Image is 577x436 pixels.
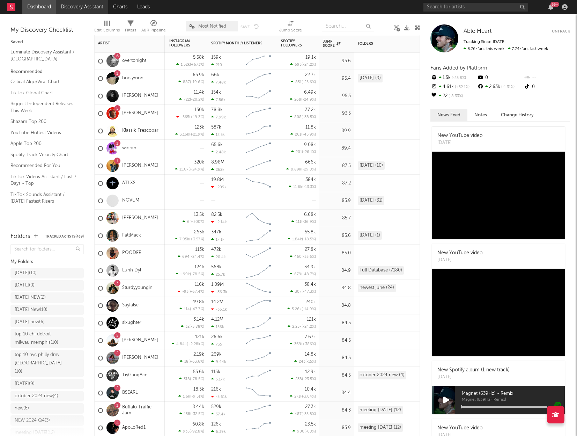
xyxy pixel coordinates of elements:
[243,140,274,157] svg: Chart title
[184,98,190,102] span: 722
[548,4,553,10] button: 99+
[10,26,84,35] div: My Discovery Checklist
[211,342,222,347] div: 735
[494,109,541,121] button: Change History
[10,244,84,254] input: Search for folders...
[323,232,351,240] div: 85.6
[323,57,351,65] div: 95.6
[122,425,146,431] a: ApolloRed1
[122,110,158,116] a: [PERSON_NAME]
[290,97,316,102] div: ( )
[15,351,64,376] div: top 10 nyc philly dmv [GEOGRAPHIC_DATA] ( 10 )
[176,342,187,346] span: 4.84k
[190,133,203,137] span: +21.9 %
[305,300,316,304] div: 240k
[211,63,222,67] div: 210
[10,305,84,315] a: [DATE] New(10)
[10,191,77,205] a: TikTok Sounds Assistant / [DATE] Fastest Risers
[323,284,351,292] div: 84.8
[358,42,410,46] div: Folders
[294,272,301,276] span: 679
[293,185,302,189] span: 11.6k
[430,109,467,121] button: News Feed
[122,215,158,221] a: [PERSON_NAME]
[125,26,136,35] div: Filters
[323,127,351,135] div: 89.9
[323,249,351,257] div: 85.0
[323,144,351,153] div: 89.4
[295,63,302,67] span: 693
[323,301,351,310] div: 84.8
[303,307,315,311] span: -14.9 %
[176,115,204,119] div: ( )
[175,132,204,137] div: ( )
[10,292,84,303] a: [DATE] NEW(2)
[211,230,221,234] div: 347k
[10,48,77,63] a: Luminate Discovery Assistant / [GEOGRAPHIC_DATA]
[10,232,30,241] div: Folders
[191,272,203,276] span: -78.5 %
[195,125,204,130] div: 123k
[190,238,203,241] span: +3.57 %
[254,23,259,29] button: Undo the changes to the current view.
[10,173,77,187] a: TikTok Videos Assistant / Last 7 Days - Top
[290,132,316,137] div: ( )
[305,108,316,112] div: 37.2k
[292,307,302,311] span: 5.26k
[323,109,351,118] div: 93.5
[183,219,204,224] div: ( )
[188,342,203,346] span: +2.28k %
[500,85,515,89] span: -1.31 %
[243,279,274,297] svg: Chart title
[288,237,316,241] div: ( )
[323,39,340,48] div: Jump Score
[183,80,190,84] span: 887
[305,177,316,182] div: 384k
[211,115,226,119] div: 7.99k
[172,342,204,346] div: ( )
[122,93,158,99] a: [PERSON_NAME]
[211,73,219,77] div: 66k
[323,179,351,188] div: 87.2
[303,238,315,241] span: -18.5 %
[178,254,204,259] div: ( )
[464,47,504,51] span: 8.76k fans this week
[243,175,274,192] svg: Chart title
[10,151,77,159] a: Spotify Track Velocity Chart
[10,379,84,389] a: [DATE](9)
[291,150,316,154] div: ( )
[190,290,203,294] span: +67.4 %
[94,17,120,38] div: Edit Columns
[477,82,523,92] div: 2.63k
[279,26,302,35] div: Jump Score
[323,197,351,205] div: 85.9
[211,143,223,147] div: 65.6k
[243,262,274,279] svg: Chart title
[291,168,301,172] span: 8.89k
[358,161,385,170] div: [DATE] (10)
[302,168,315,172] span: -29.8 %
[182,290,188,294] span: -93
[291,80,316,84] div: ( )
[243,210,274,227] svg: Chart title
[191,80,203,84] span: -19.6 %
[185,325,190,329] span: 32
[211,177,224,182] div: 19.8M
[122,372,147,378] a: TiyGangAce
[10,162,77,169] a: Recommended For You
[243,122,274,140] svg: Chart title
[358,196,384,205] div: [DATE] (31)
[10,68,84,76] div: Recommended
[10,129,77,137] a: YouTube Hottest Videos
[141,17,166,38] div: A&R Pipeline
[303,150,315,154] span: -26.1 %
[290,115,316,119] div: ( )
[191,220,203,224] span: +500 %
[464,28,492,34] span: Able Heart
[184,307,190,311] span: 114
[179,238,189,241] span: 7.95k
[358,74,383,82] div: [DATE] (9)
[524,73,570,82] div: --
[296,150,302,154] span: 201
[477,73,523,82] div: 0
